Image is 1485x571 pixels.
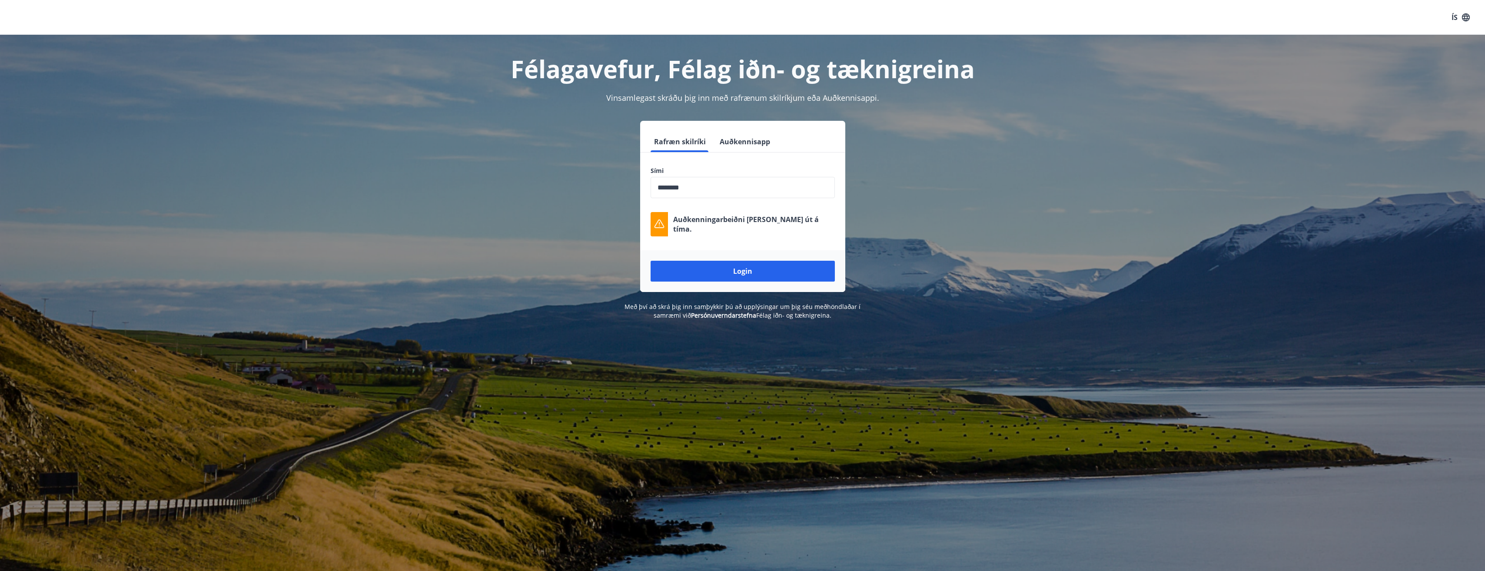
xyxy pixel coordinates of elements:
p: Auðkenningarbeiðni [PERSON_NAME] út á tíma. [673,215,835,234]
button: Rafræn skilríki [651,131,709,152]
label: Sími [651,166,835,175]
button: Login [651,261,835,282]
button: Auðkennisapp [716,131,774,152]
a: Persónuverndarstefna [691,311,756,319]
span: Með því að skrá þig inn samþykkir þú að upplýsingar um þig séu meðhöndlaðar í samræmi við Félag i... [625,302,860,319]
h1: Félagavefur, Félag iðn- og tæknigreina [440,52,1045,85]
button: ÍS [1447,10,1475,25]
span: Vinsamlegast skráðu þig inn með rafrænum skilríkjum eða Auðkennisappi. [606,93,879,103]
